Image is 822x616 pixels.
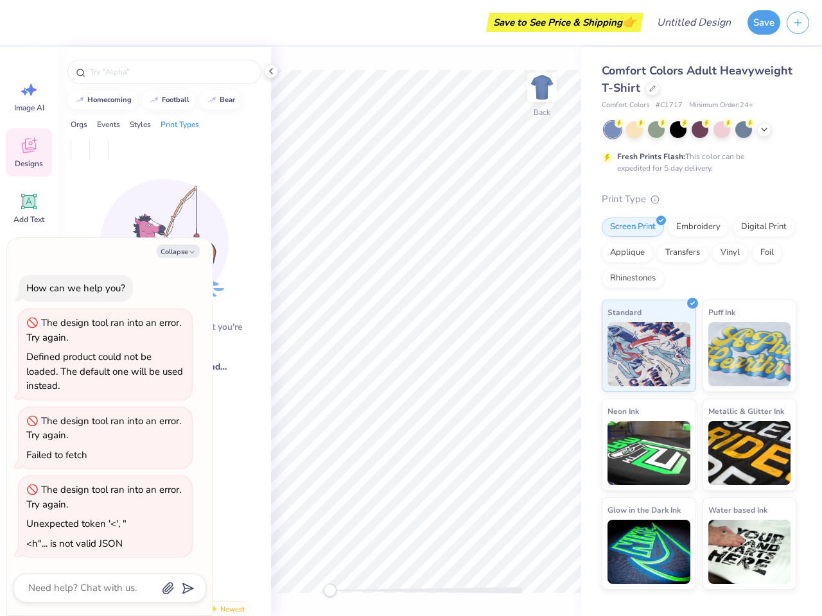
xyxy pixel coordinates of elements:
img: Puff Ink [708,322,791,386]
img: Back [529,74,555,100]
span: Comfort Colors Adult Heavyweight T-Shirt [602,63,792,96]
div: Print Type [602,192,796,207]
div: Transfers [657,243,708,262]
div: <h"... is not valid JSON [26,537,123,550]
button: bear [200,90,241,110]
div: Save to See Price & Shipping [489,13,640,32]
input: Untitled Design [647,10,741,35]
div: football [162,96,189,103]
div: This color can be expedited for 5 day delivery. [617,151,775,174]
input: Try "Alpha" [89,65,253,78]
span: Comfort Colors [602,100,649,111]
button: homecoming [67,90,137,110]
img: Loading... [100,179,229,307]
span: Standard [608,305,642,319]
div: The design tool ran into an error. Try again. [26,316,181,344]
img: Neon Ink [608,421,690,485]
span: 👉 [622,14,636,30]
span: # C1717 [656,100,683,111]
div: Vinyl [712,243,748,262]
button: Collapse [157,244,200,258]
img: Glow in the Dark Ink [608,520,690,584]
img: trend_line.gif [207,96,217,104]
img: Standard [608,322,690,386]
div: The design tool ran into an error. Try again. [26,483,181,511]
div: How can we help you? [26,282,125,295]
div: Orgs [71,119,87,130]
div: homecoming [87,96,132,103]
span: Image AI [14,103,44,113]
div: Failed to fetch [26,449,87,461]
button: Save [748,10,780,35]
button: football [142,90,195,110]
div: Unexpected token '<', " [26,517,127,530]
div: Foil [752,243,782,262]
div: bear [220,96,235,103]
div: Back [534,107,550,118]
span: Metallic & Glitter Ink [708,404,784,418]
span: Minimum Order: 24 + [689,100,753,111]
div: Digital Print [733,218,795,237]
span: Add Text [13,214,44,225]
div: Rhinestones [602,269,664,288]
div: Print Types [161,119,199,130]
strong: Fresh Prints Flash: [617,151,685,162]
img: trend_line.gif [74,96,85,104]
span: Neon Ink [608,404,639,418]
img: trend_line.gif [149,96,159,104]
img: Water based Ink [708,520,791,584]
div: Screen Print [602,218,664,237]
div: The design tool ran into an error. Try again. [26,415,181,442]
img: Metallic & Glitter Ink [708,421,791,485]
div: Events [97,119,120,130]
span: Glow in the Dark Ink [608,503,681,517]
span: Water based Ink [708,503,767,517]
div: Applique [602,243,653,262]
div: Styles [130,119,151,130]
span: Puff Ink [708,305,735,319]
div: Accessibility label [324,584,337,597]
div: Defined product could not be loaded. The default one will be used instead. [26,350,183,392]
span: Designs [15,158,43,169]
div: Embroidery [668,218,729,237]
